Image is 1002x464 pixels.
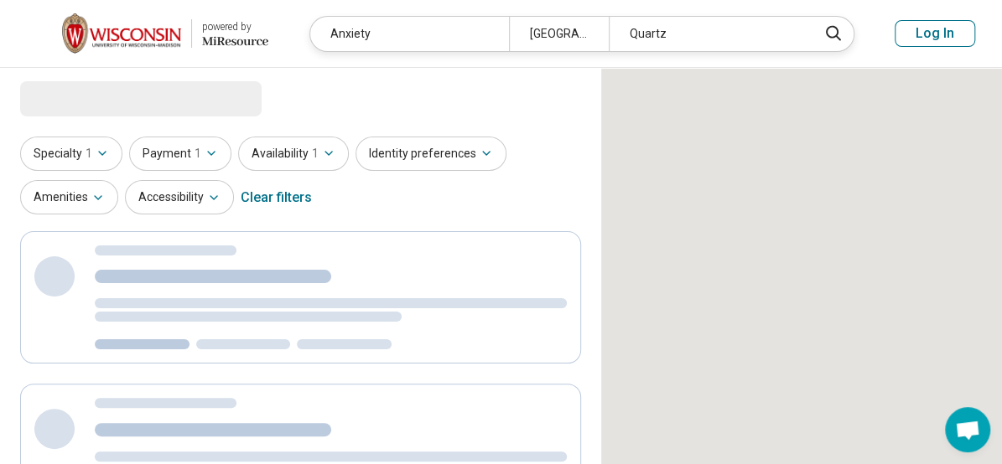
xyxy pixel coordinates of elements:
img: University of Wisconsin-Madison [62,13,181,54]
span: Loading... [20,81,161,115]
button: Specialty1 [20,137,122,171]
div: powered by [202,19,268,34]
span: 1 [312,145,319,162]
div: Anxiety [310,17,509,51]
a: Open chat [945,407,990,452]
button: Availability1 [238,137,349,171]
button: Accessibility [125,180,234,214]
button: Amenities [20,180,118,214]
button: Log In [895,20,975,47]
button: Identity preferences [356,137,506,171]
div: [GEOGRAPHIC_DATA], [GEOGRAPHIC_DATA] [509,17,609,51]
a: University of Wisconsin-Madisonpowered by [27,13,268,54]
span: 1 [195,145,201,162]
span: 1 [86,145,92,162]
div: Quartz [609,17,807,51]
div: Clear filters [241,178,312,218]
button: Payment1 [129,137,231,171]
